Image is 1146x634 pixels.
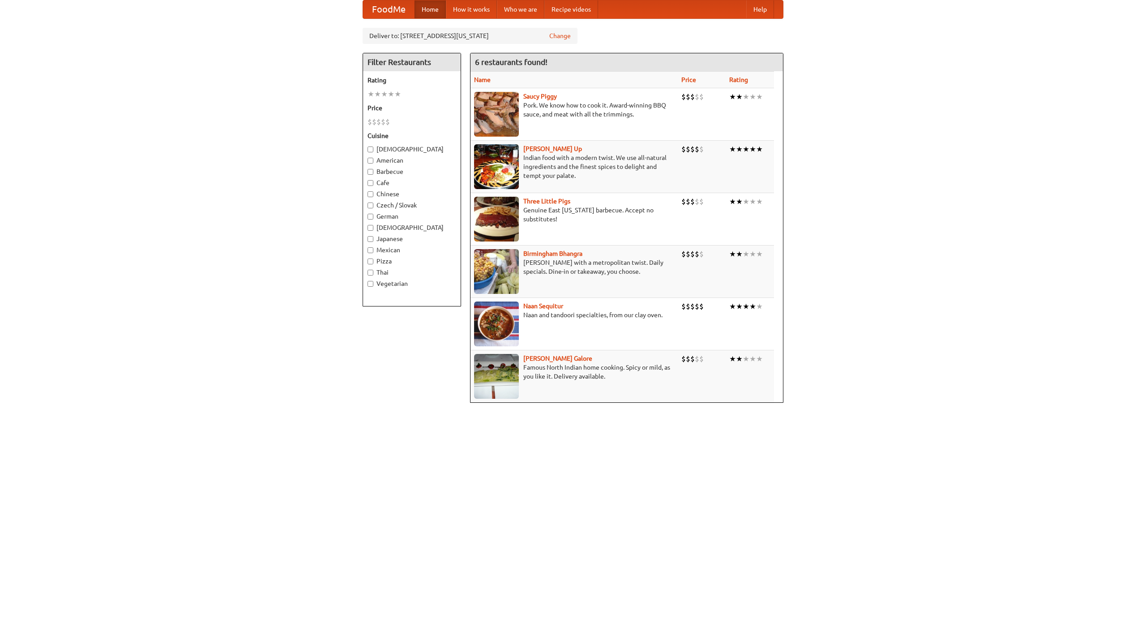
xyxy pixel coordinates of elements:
[681,92,686,102] li: $
[474,258,674,276] p: [PERSON_NAME] with a metropolitan twist. Daily specials. Dine-in or takeaway, you choose.
[385,117,390,127] li: $
[388,89,394,99] li: ★
[743,144,749,154] li: ★
[368,236,373,242] input: Japanese
[368,257,456,266] label: Pizza
[523,355,592,362] a: [PERSON_NAME] Galore
[368,191,373,197] input: Chinese
[368,178,456,187] label: Cafe
[729,249,736,259] li: ★
[686,354,690,364] li: $
[756,354,763,364] li: ★
[736,249,743,259] li: ★
[446,0,497,18] a: How it works
[690,249,695,259] li: $
[756,197,763,207] li: ★
[497,0,544,18] a: Who we are
[749,144,756,154] li: ★
[374,89,381,99] li: ★
[368,214,373,220] input: German
[749,354,756,364] li: ★
[736,197,743,207] li: ★
[363,28,577,44] div: Deliver to: [STREET_ADDRESS][US_STATE]
[368,281,373,287] input: Vegetarian
[699,144,704,154] li: $
[743,92,749,102] li: ★
[686,249,690,259] li: $
[368,104,456,112] h5: Price
[695,197,699,207] li: $
[368,167,456,176] label: Barbecue
[368,225,373,231] input: [DEMOGRAPHIC_DATA]
[756,302,763,311] li: ★
[368,203,373,208] input: Czech / Slovak
[743,249,749,259] li: ★
[695,144,699,154] li: $
[749,249,756,259] li: ★
[368,246,456,254] label: Mexican
[756,92,763,102] li: ★
[376,117,381,127] li: $
[695,354,699,364] li: $
[381,117,385,127] li: $
[681,76,696,83] a: Price
[368,270,373,276] input: Thai
[686,144,690,154] li: $
[729,197,736,207] li: ★
[363,0,415,18] a: FoodMe
[368,201,456,210] label: Czech / Slovak
[523,250,582,257] a: Birmingham Bhangra
[363,53,461,71] h4: Filter Restaurants
[523,145,582,152] b: [PERSON_NAME] Up
[695,302,699,311] li: $
[368,131,456,140] h5: Cuisine
[474,311,674,319] p: Naan and tandoori specialties, from our clay oven.
[749,92,756,102] li: ★
[736,302,743,311] li: ★
[743,354,749,364] li: ★
[736,144,743,154] li: ★
[690,197,695,207] li: $
[368,180,373,186] input: Cafe
[368,169,373,175] input: Barbecue
[368,259,373,264] input: Pizza
[681,197,686,207] li: $
[699,197,704,207] li: $
[523,93,557,100] a: Saucy Piggy
[695,249,699,259] li: $
[368,223,456,232] label: [DEMOGRAPHIC_DATA]
[523,302,563,310] b: Naan Sequitur
[474,302,519,346] img: naansequitur.jpg
[690,302,695,311] li: $
[756,249,763,259] li: ★
[474,153,674,180] p: Indian food with a modern twist. We use all-natural ingredients and the finest spices to delight ...
[474,101,674,119] p: Pork. We know how to cook it. Award-winning BBQ sauce, and meat with all the trimmings.
[368,117,372,127] li: $
[368,190,456,198] label: Chinese
[729,144,736,154] li: ★
[729,76,748,83] a: Rating
[368,212,456,221] label: German
[368,279,456,288] label: Vegetarian
[474,92,519,137] img: saucy.jpg
[474,144,519,189] img: curryup.jpg
[699,354,704,364] li: $
[368,234,456,243] label: Japanese
[474,76,491,83] a: Name
[549,31,571,40] a: Change
[394,89,401,99] li: ★
[681,354,686,364] li: $
[729,354,736,364] li: ★
[686,92,690,102] li: $
[746,0,774,18] a: Help
[523,198,570,205] b: Three Little Pigs
[368,268,456,277] label: Thai
[756,144,763,154] li: ★
[544,0,598,18] a: Recipe videos
[368,158,373,164] input: American
[474,197,519,242] img: littlepigs.jpg
[686,197,690,207] li: $
[681,302,686,311] li: $
[736,92,743,102] li: ★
